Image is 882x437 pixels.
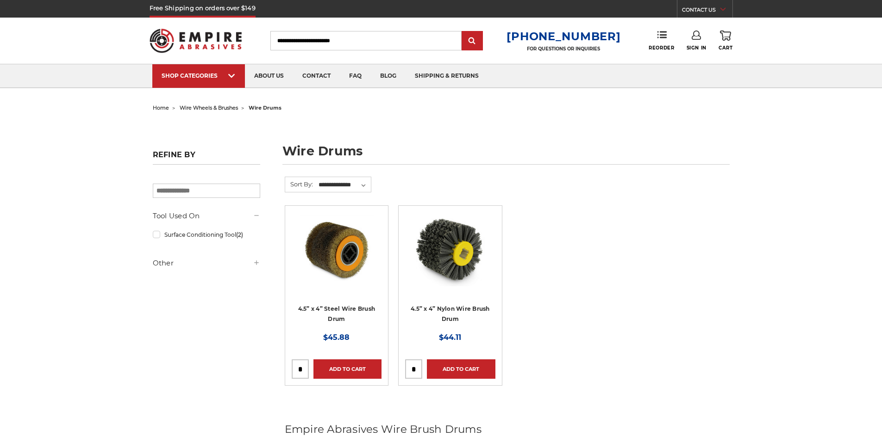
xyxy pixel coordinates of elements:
[405,212,495,302] a: 4.5 inch x 4 inch Abrasive nylon brush
[245,64,293,88] a: about us
[340,64,371,88] a: faq
[649,45,674,51] span: Reorder
[317,178,371,192] select: Sort By:
[236,231,243,238] span: (2)
[292,212,382,302] a: 4.5 inch x 4 inch Abrasive steel wire brush
[406,64,488,88] a: shipping & returns
[371,64,406,88] a: blog
[413,212,487,286] img: 4.5 inch x 4 inch Abrasive nylon brush
[507,30,620,43] a: [PHONE_NUMBER]
[285,177,313,191] label: Sort By:
[507,46,620,52] p: FOR QUESTIONS OR INQUIRIES
[687,45,707,51] span: Sign In
[439,333,461,342] span: $44.11
[153,150,260,165] h5: Refine by
[313,359,382,379] a: Add to Cart
[323,333,350,342] span: $45.88
[411,305,490,323] a: 4.5” x 4” Nylon Wire Brush Drum
[719,31,732,51] a: Cart
[719,45,732,51] span: Cart
[153,227,260,243] a: Surface Conditioning Tool
[162,72,236,79] div: SHOP CATEGORIES
[427,359,495,379] a: Add to Cart
[180,105,238,111] a: wire wheels & brushes
[153,105,169,111] a: home
[150,23,242,59] img: Empire Abrasives
[298,305,375,323] a: 4.5” x 4” Steel Wire Brush Drum
[649,31,674,50] a: Reorder
[153,210,260,222] h5: Tool Used On
[282,145,730,165] h1: wire drums
[682,5,732,18] a: CONTACT US
[300,212,374,286] img: 4.5 inch x 4 inch Abrasive steel wire brush
[249,105,281,111] span: wire drums
[293,64,340,88] a: contact
[463,32,482,50] input: Submit
[153,258,260,269] h5: Other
